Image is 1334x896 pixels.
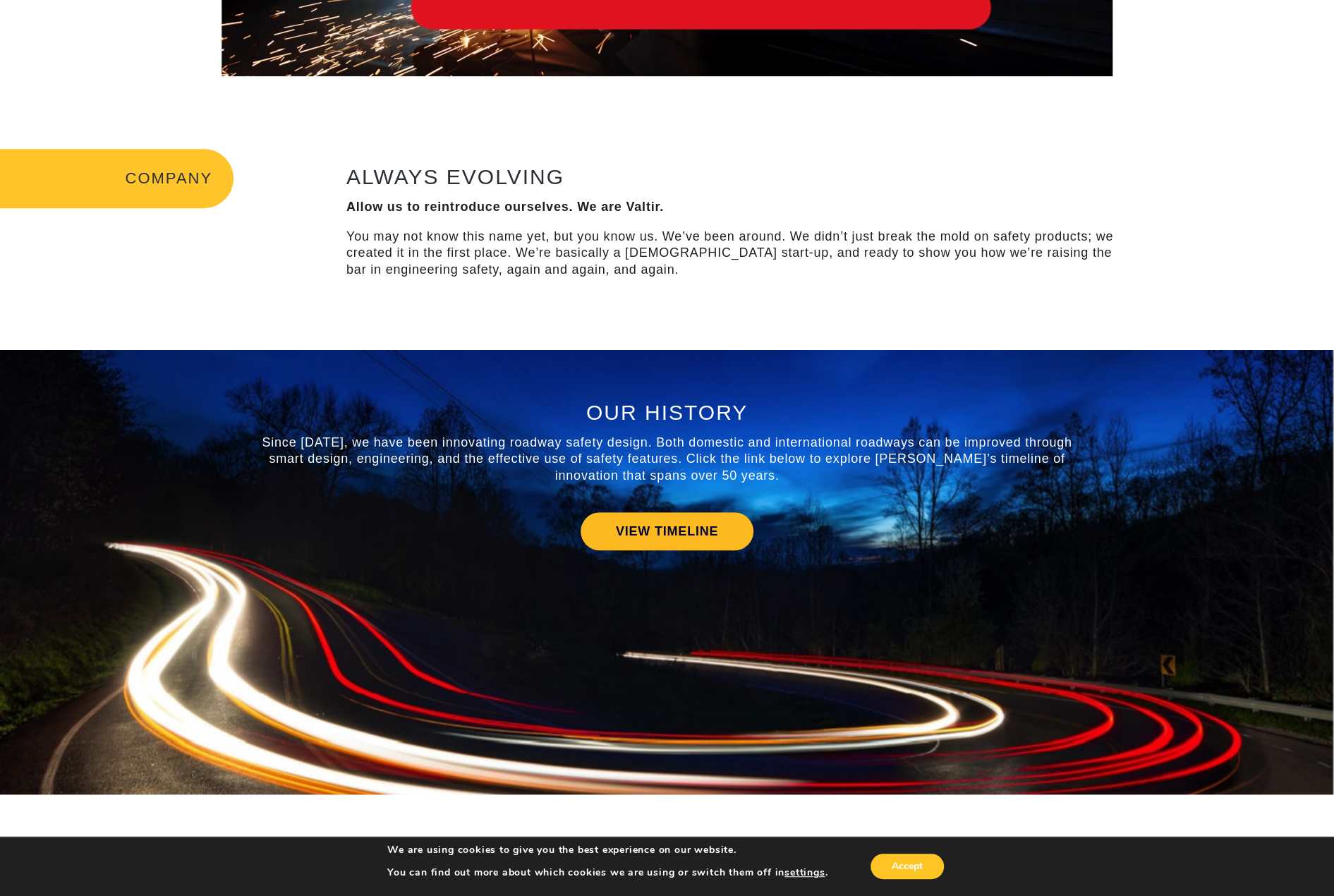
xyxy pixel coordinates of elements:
span: OUR HISTORY [586,401,748,424]
button: settings [784,866,825,879]
strong: Allow us to reintroduce ourselves. We are Valtir. [346,200,664,214]
span: Since [DATE], we have been innovating roadway safety design. Both domestic and international road... [262,435,1072,483]
h2: ALWAYS EVOLVING [346,165,1122,188]
p: You can find out more about which cookies we are using or switch them off in . [387,866,827,879]
a: VIEW TIMELINE [581,512,753,550]
button: Accept [871,854,944,879]
p: We are using cookies to give you the best experience on our website. [387,844,827,856]
p: You may not know this name yet, but you know us. We’ve been around. We didn’t just break the mold... [346,229,1122,278]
